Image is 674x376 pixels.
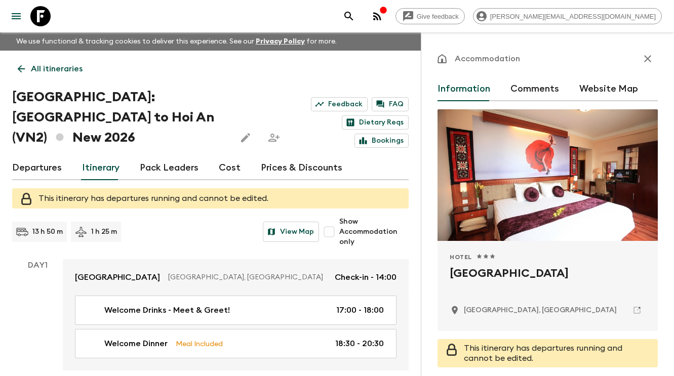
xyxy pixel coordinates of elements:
span: Show Accommodation only [339,217,409,247]
div: [PERSON_NAME][EMAIL_ADDRESS][DOMAIN_NAME] [473,8,662,24]
a: Dietary Reqs [342,115,409,130]
a: [GEOGRAPHIC_DATA][GEOGRAPHIC_DATA], [GEOGRAPHIC_DATA]Check-in - 14:00 [63,259,409,296]
button: View Map [263,222,319,242]
p: Welcome Dinner [104,338,168,350]
p: Day 1 [12,259,63,271]
a: FAQ [372,97,409,111]
h1: [GEOGRAPHIC_DATA]: [GEOGRAPHIC_DATA] to Hoi An (VN2) New 2026 [12,87,227,148]
a: Feedback [311,97,368,111]
p: 17:00 - 18:00 [336,304,384,316]
span: This itinerary has departures running and cannot be edited. [38,194,268,202]
p: 18:30 - 20:30 [335,338,384,350]
p: 1 h 25 m [91,227,117,237]
span: Share this itinerary [264,128,284,148]
a: Bookings [354,134,409,148]
a: Departures [12,156,62,180]
a: Give feedback [395,8,465,24]
span: Give feedback [411,13,464,20]
button: menu [6,6,26,26]
p: Check-in - 14:00 [335,271,397,283]
a: All itineraries [12,59,88,79]
a: Cost [219,156,241,180]
button: Information [438,77,490,101]
p: Accommodation [455,53,520,65]
p: [GEOGRAPHIC_DATA], [GEOGRAPHIC_DATA] [168,272,327,282]
p: We use functional & tracking cookies to deliver this experience. See our for more. [12,32,341,51]
p: 13 h 50 m [32,227,63,237]
span: [PERSON_NAME][EMAIL_ADDRESS][DOMAIN_NAME] [485,13,661,20]
span: Hotel [450,253,472,261]
a: Privacy Policy [256,38,305,45]
a: Welcome Drinks - Meet & Greet!17:00 - 18:00 [75,296,397,325]
h2: [GEOGRAPHIC_DATA] [450,265,646,298]
a: Itinerary [82,156,120,180]
a: Pack Leaders [140,156,199,180]
a: Prices & Discounts [261,156,342,180]
button: Edit this itinerary [235,128,256,148]
button: Website Map [579,77,638,101]
a: Welcome DinnerMeal Included18:30 - 20:30 [75,329,397,358]
p: Meal Included [176,338,223,349]
p: Hanoi, Vietnam [464,305,617,315]
p: Welcome Drinks - Meet & Greet! [104,304,230,316]
div: Photo of Flower Hotel [438,109,658,241]
span: This itinerary has departures running and cannot be edited. [464,344,622,362]
button: search adventures [339,6,359,26]
p: [GEOGRAPHIC_DATA] [75,271,160,283]
p: All itineraries [31,63,83,75]
button: Comments [510,77,559,101]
